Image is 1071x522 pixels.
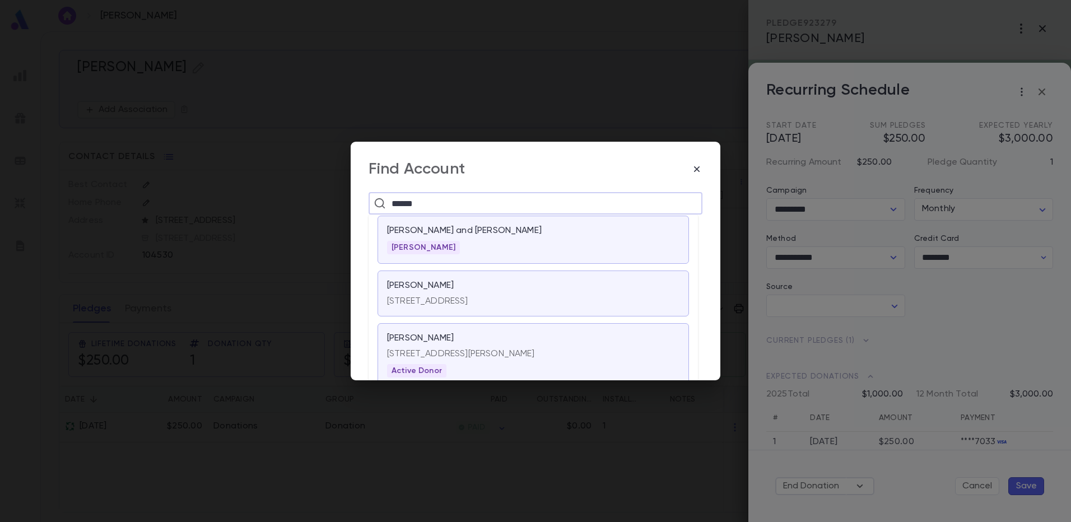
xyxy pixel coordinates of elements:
[387,225,542,236] p: [PERSON_NAME] and [PERSON_NAME]
[387,280,454,291] p: [PERSON_NAME]
[369,160,465,179] div: Find Account
[387,333,454,344] p: [PERSON_NAME]
[387,348,679,360] p: [STREET_ADDRESS][PERSON_NAME]
[387,243,460,252] span: [PERSON_NAME]
[387,296,468,307] p: [STREET_ADDRESS]
[387,366,446,375] span: Active Donor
